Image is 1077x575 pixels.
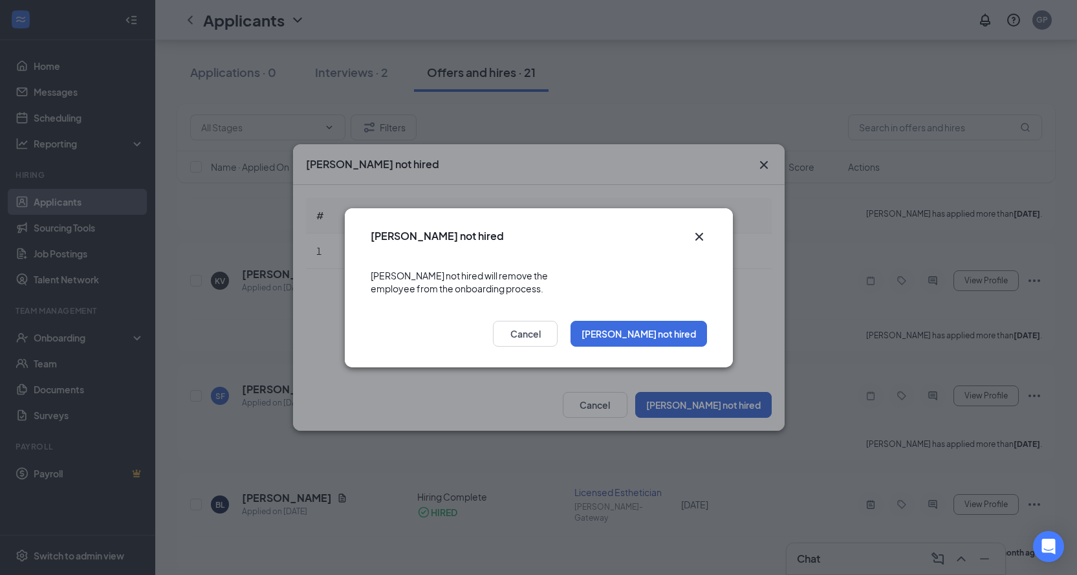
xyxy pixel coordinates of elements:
[571,321,707,347] button: [PERSON_NAME] not hired
[493,321,558,347] button: Cancel
[371,229,504,243] h3: [PERSON_NAME] not hired
[691,229,707,244] button: Close
[1033,531,1064,562] div: Open Intercom Messenger
[691,229,707,244] svg: Cross
[371,256,707,308] div: [PERSON_NAME] not hired will remove the employee from the onboarding process.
